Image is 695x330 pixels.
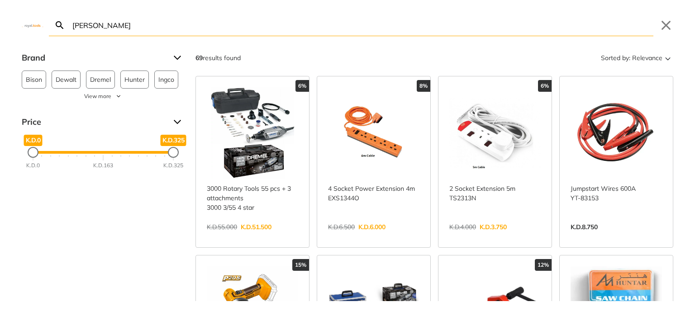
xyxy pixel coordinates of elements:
button: Sorted by:Relevance Sort [599,51,673,65]
span: Dewalt [56,71,76,88]
div: 15% [292,259,309,271]
button: View more [22,92,185,100]
svg: Search [54,20,65,31]
span: Brand [22,51,167,65]
button: Dremel [86,71,115,89]
span: Price [22,115,167,129]
div: Minimum Price [28,147,38,158]
div: 6% [295,80,309,92]
input: Search… [71,14,653,36]
span: Bison [26,71,42,88]
div: K.D.163 [93,161,113,170]
span: View more [84,92,111,100]
button: Bison [22,71,46,89]
div: 6% [538,80,552,92]
div: 8% [417,80,430,92]
span: Dremel [90,71,111,88]
span: Hunter [124,71,145,88]
button: Hunter [120,71,149,89]
button: Ingco [154,71,178,89]
img: Close [22,23,43,27]
button: Dewalt [52,71,81,89]
span: Relevance [632,51,662,65]
div: Maximum Price [168,147,179,158]
div: K.D.0 [26,161,40,170]
strong: 69 [195,54,203,62]
span: Ingco [158,71,174,88]
svg: Sort [662,52,673,63]
div: results found [195,51,241,65]
div: K.D.325 [163,161,183,170]
button: Close [659,18,673,33]
div: 12% [535,259,552,271]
